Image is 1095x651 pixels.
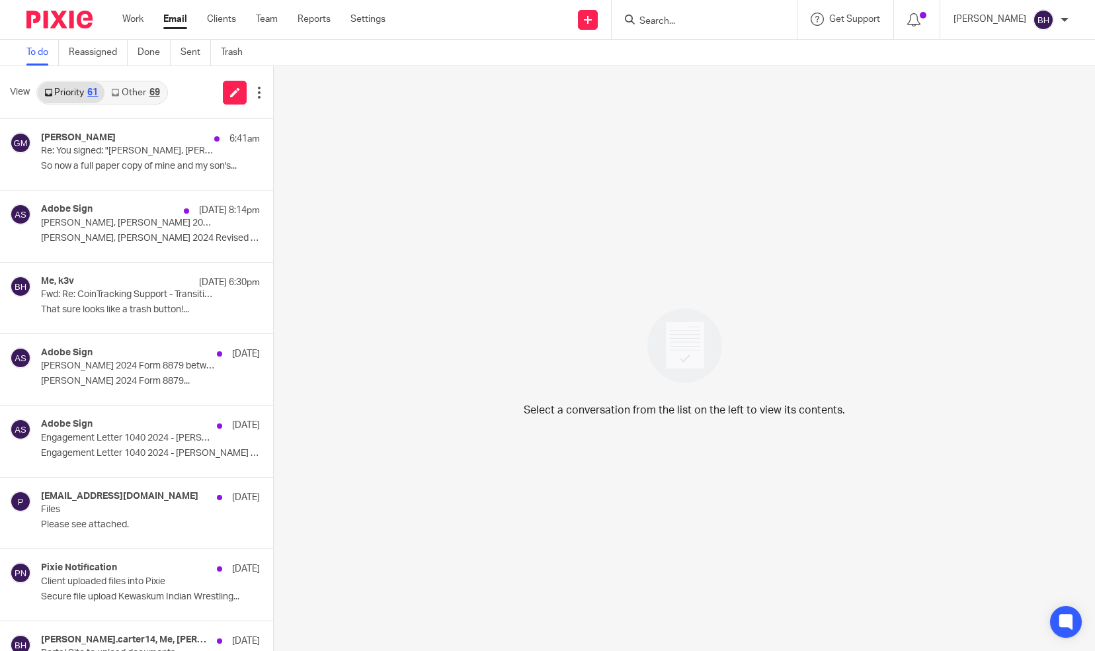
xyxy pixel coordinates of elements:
[41,218,216,229] p: [PERSON_NAME], [PERSON_NAME] 2024 Revised 8879 between Taxanator, LLC and [PERSON_NAME] is Signed...
[181,40,211,65] a: Sent
[38,82,104,103] a: Priority61
[10,562,31,584] img: svg%3E
[41,419,93,430] h4: Adobe Sign
[256,13,278,26] a: Team
[41,276,74,287] h4: Me, k3v
[41,289,216,300] p: Fwd: Re: CoinTracking Support - Transitioning Clients from Corporate to Individual Plans
[10,347,31,369] img: svg%3E
[41,504,216,515] p: Files
[232,419,260,432] p: [DATE]
[232,562,260,576] p: [DATE]
[41,347,93,359] h4: Adobe Sign
[41,132,116,144] h4: [PERSON_NAME]
[41,161,260,172] p: So now a full paper copy of mine and my son's...
[122,13,143,26] a: Work
[41,591,260,603] p: Secure file upload Kewaskum Indian Wrestling...
[350,13,385,26] a: Settings
[163,13,187,26] a: Email
[10,132,31,153] img: svg%3E
[638,16,757,28] input: Search
[10,204,31,225] img: svg%3E
[298,13,331,26] a: Reports
[41,204,93,215] h4: Adobe Sign
[69,40,128,65] a: Reassigned
[199,276,260,289] p: [DATE] 6:30pm
[41,576,216,587] p: Client uploaded files into Pixie
[41,233,260,244] p: [PERSON_NAME], [PERSON_NAME] 2024 Revised 8879...
[41,562,117,574] h4: Pixie Notification
[104,82,166,103] a: Other69
[138,40,171,65] a: Done
[41,361,216,372] p: [PERSON_NAME] 2024 Form 8879 between Taxanator, LLC and [PERSON_NAME] V is Signed and Filed!
[41,519,260,531] p: Please see attached.
[232,491,260,504] p: [DATE]
[41,433,216,444] p: Engagement Letter 1040 2024 - [PERSON_NAME] V [PERSON_NAME] between Taxanator, LLC and [PERSON_NA...
[10,85,30,99] span: View
[26,11,93,28] img: Pixie
[829,15,880,24] span: Get Support
[41,634,210,646] h4: [PERSON_NAME].carter14, Me, [PERSON_NAME]
[639,300,731,392] img: image
[87,88,98,97] div: 61
[41,376,260,387] p: [PERSON_NAME] 2024 Form 8879...
[10,276,31,297] img: svg%3E
[1033,9,1054,30] img: svg%3E
[232,634,260,648] p: [DATE]
[149,88,160,97] div: 69
[207,13,236,26] a: Clients
[953,13,1026,26] p: [PERSON_NAME]
[524,402,845,418] p: Select a conversation from the list on the left to view its contents.
[229,132,260,146] p: 6:41am
[41,146,216,157] p: Re: You signed: "[PERSON_NAME], [PERSON_NAME] 2024 Revised 8879"
[10,491,31,512] img: svg%3E
[199,204,260,217] p: [DATE] 8:14pm
[26,40,59,65] a: To do
[232,347,260,361] p: [DATE]
[221,40,253,65] a: Trash
[41,448,260,459] p: Engagement Letter 1040 2024 - [PERSON_NAME] V...
[41,304,260,316] p: That sure looks like a trash button!...
[10,419,31,440] img: svg%3E
[41,491,198,502] h4: [EMAIL_ADDRESS][DOMAIN_NAME]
